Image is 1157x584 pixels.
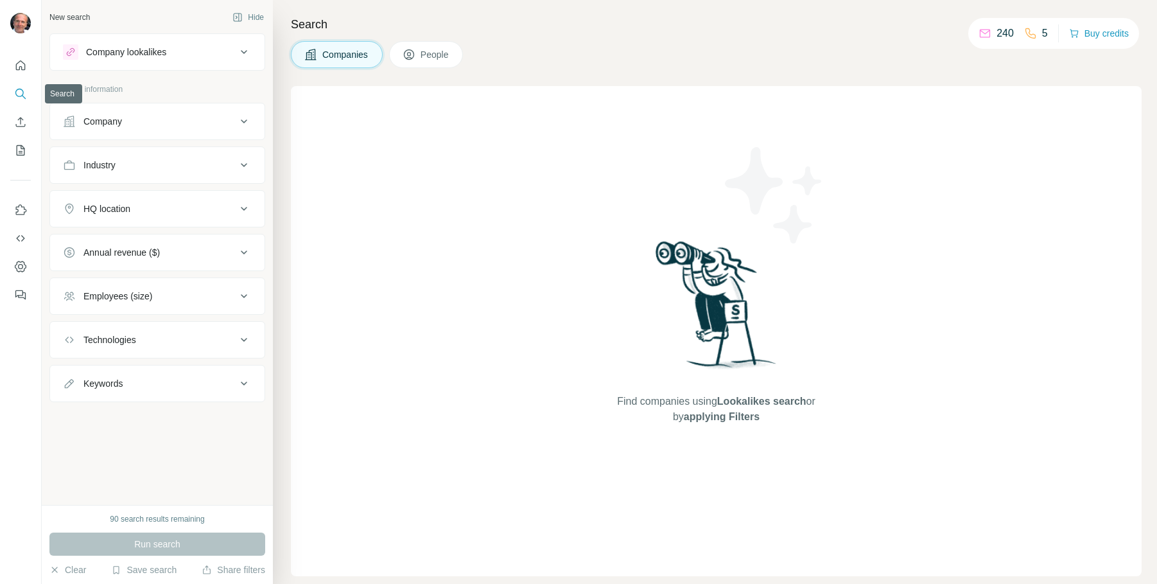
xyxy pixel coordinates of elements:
img: Avatar [10,13,31,33]
div: Employees (size) [83,290,152,303]
h4: Search [291,15,1142,33]
button: Enrich CSV [10,111,31,134]
button: Share filters [202,563,265,576]
div: Annual revenue ($) [83,246,160,259]
button: Annual revenue ($) [50,237,265,268]
button: Buy credits [1069,24,1129,42]
button: Company [50,106,265,137]
button: HQ location [50,193,265,224]
button: Search [10,82,31,105]
button: Keywords [50,368,265,399]
div: Industry [83,159,116,172]
div: Company lookalikes [86,46,166,58]
span: Lookalikes search [717,396,806,407]
button: Company lookalikes [50,37,265,67]
span: People [421,48,450,61]
button: Use Surfe on LinkedIn [10,199,31,222]
button: Clear [49,563,86,576]
button: My lists [10,139,31,162]
button: Feedback [10,283,31,306]
button: Hide [223,8,273,27]
p: Company information [49,84,265,95]
div: HQ location [83,202,130,215]
span: Companies [322,48,369,61]
div: Technologies [83,333,136,346]
span: applying Filters [684,411,760,422]
button: Industry [50,150,265,181]
div: Keywords [83,377,123,390]
div: Company [83,115,122,128]
button: Save search [111,563,177,576]
button: Use Surfe API [10,227,31,250]
p: 240 [996,26,1014,41]
button: Employees (size) [50,281,265,312]
button: Dashboard [10,255,31,278]
div: New search [49,12,90,23]
button: Technologies [50,324,265,355]
span: Find companies using or by [613,394,819,425]
p: 5 [1042,26,1048,41]
div: 90 search results remaining [110,513,204,525]
img: Surfe Illustration - Woman searching with binoculars [650,238,783,381]
img: Surfe Illustration - Stars [717,137,832,253]
button: Quick start [10,54,31,77]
